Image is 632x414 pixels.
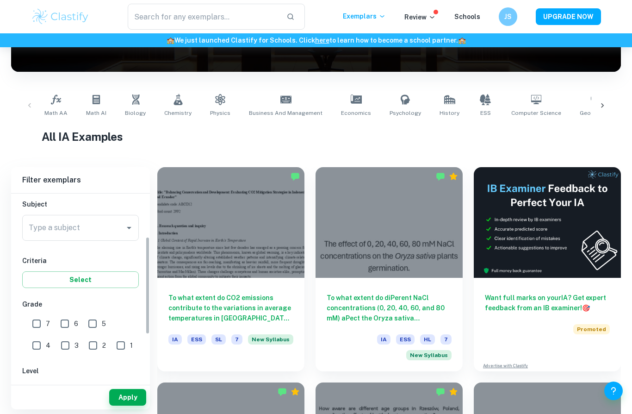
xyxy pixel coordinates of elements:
img: Marked [436,387,445,396]
input: Search for any exemplars... [128,4,279,30]
span: 7 [440,334,452,345]
span: 2 [102,340,106,351]
span: Physics [210,109,230,117]
h6: To what extent do diPerent NaCl concentrations (0, 20, 40, 60, and 80 mM) aPect the Oryza sativa ... [327,293,452,323]
span: 🏫 [167,37,174,44]
div: Premium [449,172,458,181]
img: Clastify logo [31,7,90,26]
div: Premium [291,387,300,396]
span: History [440,109,459,117]
span: 4 [46,340,50,351]
img: Marked [436,172,445,181]
div: Starting from the May 2026 session, the ESS IA requirements have changed. We created this exempla... [248,334,293,350]
h6: Filter exemplars [11,167,150,193]
span: ESS [480,109,491,117]
h6: JS [503,12,514,22]
span: 5 [102,319,106,329]
a: To what extent do CO2 emissions contribute to the variations in average temperatures in [GEOGRAPH... [157,167,304,371]
span: Math AA [44,109,68,117]
span: Computer Science [511,109,561,117]
h6: Want full marks on your IA ? Get expert feedback from an IB examiner! [485,293,610,313]
h6: Subject [22,199,139,209]
button: UPGRADE NOW [536,8,601,25]
button: Help and Feedback [604,382,623,400]
h1: All IA Examples [42,128,590,145]
span: 7 [231,334,242,345]
a: Schools [454,13,480,20]
span: 🏫 [458,37,466,44]
img: Marked [278,387,287,396]
a: Advertise with Clastify [483,363,528,369]
span: Geography [580,109,610,117]
span: SL [211,334,226,345]
span: HL [420,334,435,345]
span: IA [377,334,390,345]
p: Exemplars [343,11,386,21]
h6: To what extent do CO2 emissions contribute to the variations in average temperatures in [GEOGRAPH... [168,293,293,323]
span: New Syllabus [248,334,293,345]
span: Promoted [573,324,610,334]
p: Review [404,12,436,22]
a: Want full marks on yourIA? Get expert feedback from an IB examiner!PromotedAdvertise with Clastify [474,167,621,371]
span: 6 [74,319,78,329]
span: Psychology [390,109,421,117]
span: 3 [74,340,79,351]
h6: Criteria [22,256,139,266]
button: Select [22,271,139,288]
button: Open [123,221,136,234]
div: Premium [449,387,458,396]
div: Starting from the May 2026 session, the ESS IA requirements have changed. We created this exempla... [406,350,452,360]
span: 7 [46,319,50,329]
span: Biology [125,109,146,117]
button: JS [499,7,517,26]
span: Math AI [86,109,106,117]
a: here [315,37,329,44]
span: IA [168,334,182,345]
span: 🎯 [582,304,590,312]
span: New Syllabus [406,350,452,360]
button: Apply [109,389,146,406]
span: ESS [187,334,206,345]
h6: Grade [22,299,139,309]
h6: Level [22,366,139,376]
span: Chemistry [164,109,192,117]
h6: We just launched Clastify for Schools. Click to learn how to become a school partner. [2,35,630,45]
span: 1 [130,340,133,351]
span: Economics [341,109,371,117]
img: Marked [291,172,300,181]
a: To what extent do diPerent NaCl concentrations (0, 20, 40, 60, and 80 mM) aPect the Oryza sativa ... [316,167,463,371]
img: Thumbnail [474,167,621,278]
span: Business and Management [249,109,322,117]
span: ESS [396,334,415,345]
